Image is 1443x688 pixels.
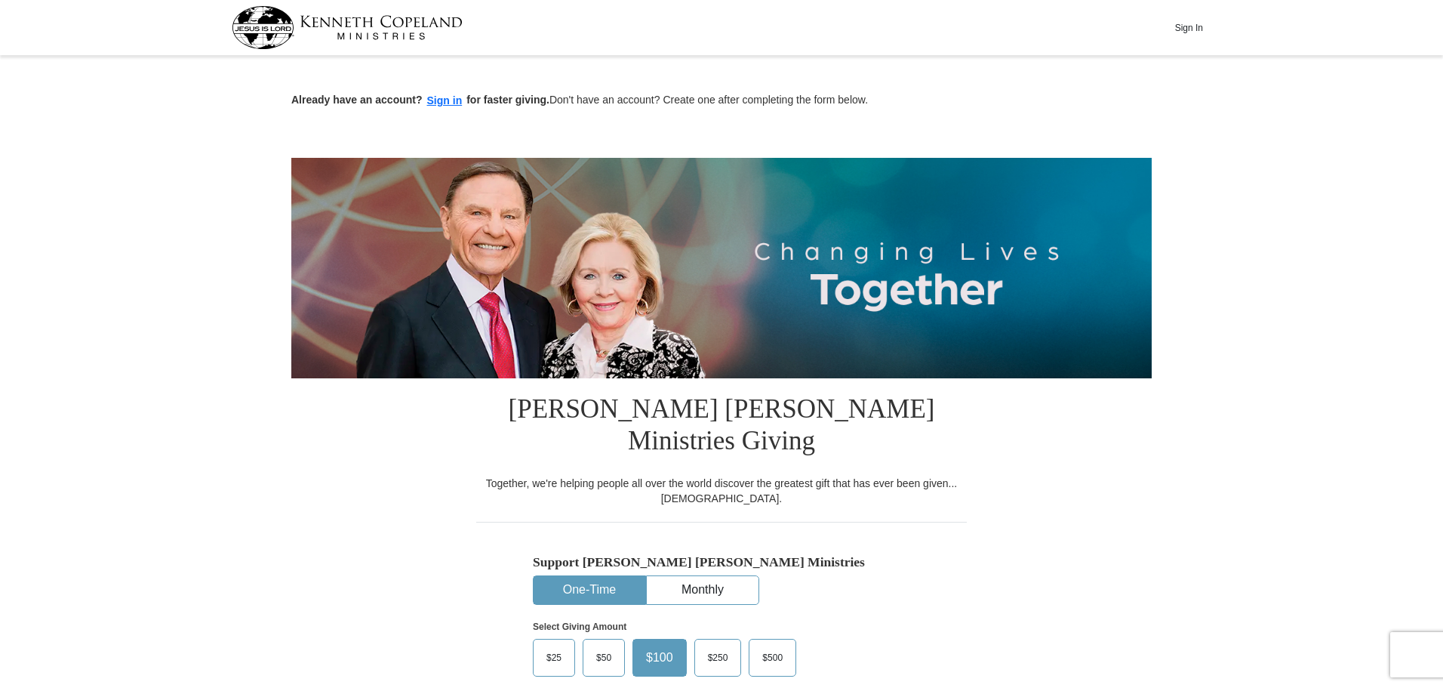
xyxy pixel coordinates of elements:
[539,646,569,669] span: $25
[638,646,681,669] span: $100
[533,622,626,632] strong: Select Giving Amount
[534,576,645,604] button: One-Time
[291,92,1152,110] p: Don't have an account? Create one after completing the form below.
[232,6,463,49] img: kcm-header-logo.svg
[291,94,549,106] strong: Already have an account? for faster giving.
[476,378,967,476] h1: [PERSON_NAME] [PERSON_NAME] Ministries Giving
[647,576,758,604] button: Monthly
[423,92,467,110] button: Sign in
[700,646,736,669] span: $250
[476,476,967,506] div: Together, we're helping people all over the world discover the greatest gift that has ever been g...
[589,646,619,669] span: $50
[755,646,790,669] span: $500
[533,554,910,570] h5: Support [PERSON_NAME] [PERSON_NAME] Ministries
[1166,16,1211,39] button: Sign In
